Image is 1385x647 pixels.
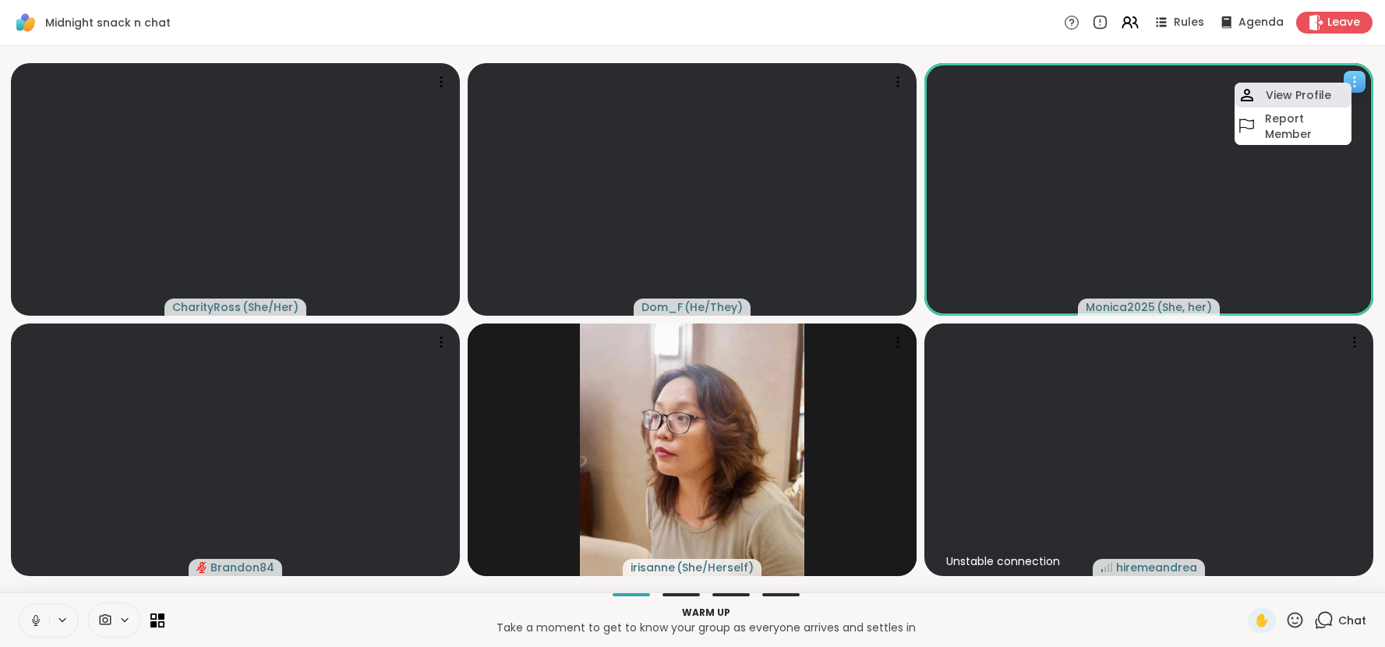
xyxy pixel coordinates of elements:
span: Dom_F [641,299,683,315]
span: hiremeandrea [1116,560,1197,575]
p: Warm up [174,606,1238,620]
h4: Report Member [1265,111,1348,142]
span: ( He/They ) [684,299,743,315]
span: ( She/Herself ) [677,560,754,575]
span: Chat [1338,613,1366,628]
span: Monica2025 [1086,299,1155,315]
span: Agenda [1238,15,1284,30]
span: irisanne [631,560,675,575]
span: Leave [1327,15,1360,30]
span: ✋ [1254,611,1270,630]
span: ( She/Her ) [242,299,299,315]
h4: View Profile [1266,87,1331,103]
span: Rules [1174,15,1204,30]
span: CharityRoss [172,299,241,315]
img: ShareWell Logomark [12,9,39,36]
p: Take a moment to get to know your group as everyone arrives and settles in [174,620,1238,635]
img: irisanne [580,323,804,576]
span: Midnight snack n chat [45,15,171,30]
span: audio-muted [196,562,207,573]
div: Unstable connection [940,550,1066,572]
span: ( She, her ) [1157,299,1212,315]
span: Brandon84 [210,560,274,575]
